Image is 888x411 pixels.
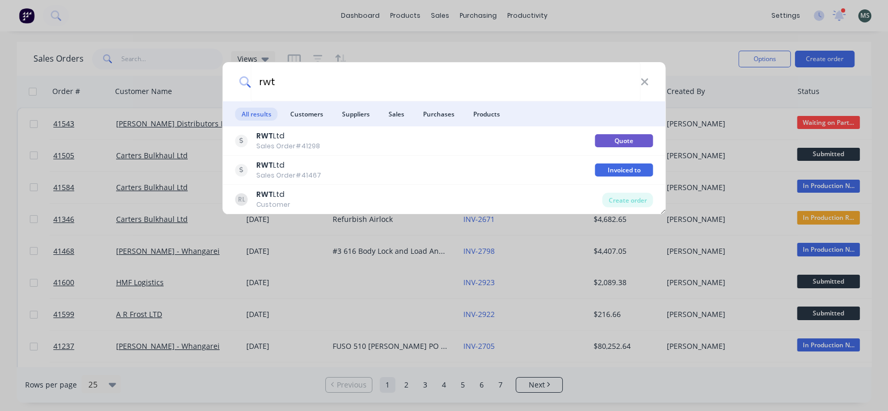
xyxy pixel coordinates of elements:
[251,62,640,101] input: Start typing a customer or supplier name to create a new order...
[256,142,320,151] div: Sales Order #41298
[467,108,506,121] span: Products
[235,108,278,121] span: All results
[256,189,290,200] div: Ltd
[256,160,273,170] b: RWT
[256,200,290,209] div: Customer
[256,131,273,141] b: RWT
[256,160,321,171] div: Ltd
[602,193,653,207] div: Create order
[382,108,411,121] span: Sales
[595,163,653,177] div: Invoiced to customer
[595,134,653,147] div: Quote
[256,189,273,199] b: RWT
[284,108,329,121] span: Customers
[417,108,461,121] span: Purchases
[336,108,376,121] span: Suppliers
[256,171,321,180] div: Sales Order #41467
[256,131,320,142] div: Ltd
[235,193,248,206] div: RL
